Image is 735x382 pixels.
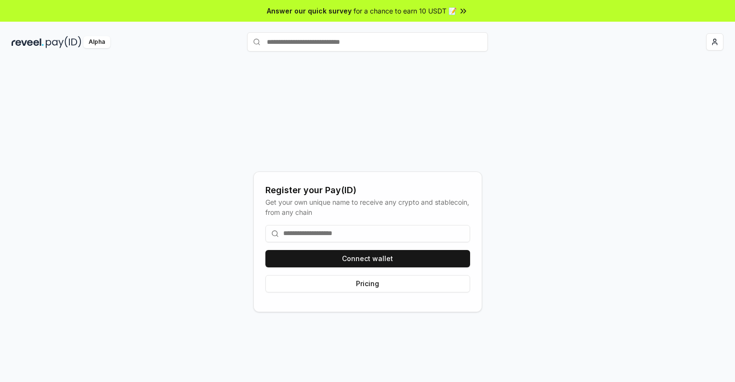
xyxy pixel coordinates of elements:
img: pay_id [46,36,81,48]
button: Connect wallet [265,250,470,267]
div: Get your own unique name to receive any crypto and stablecoin, from any chain [265,197,470,217]
span: for a chance to earn 10 USDT 📝 [354,6,457,16]
img: reveel_dark [12,36,44,48]
div: Register your Pay(ID) [265,184,470,197]
div: Alpha [83,36,110,48]
button: Pricing [265,275,470,292]
span: Answer our quick survey [267,6,352,16]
